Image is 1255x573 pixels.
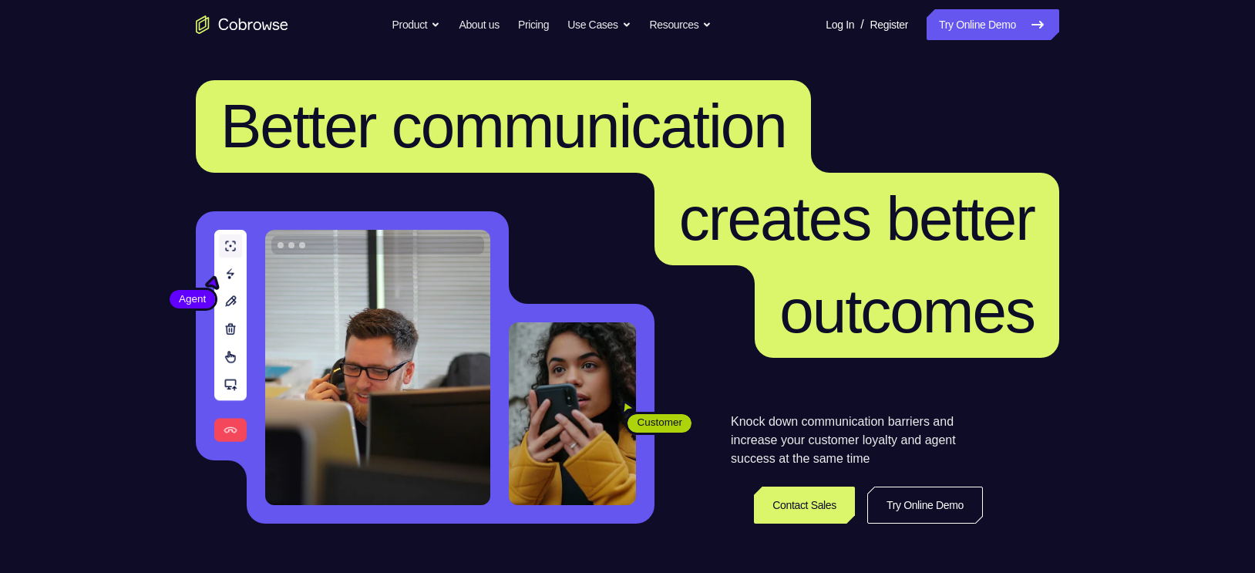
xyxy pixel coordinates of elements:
a: Register [870,9,908,40]
a: About us [459,9,499,40]
button: Use Cases [567,9,631,40]
span: / [860,15,863,34]
p: Knock down communication barriers and increase your customer loyalty and agent success at the sam... [731,413,983,468]
span: creates better [679,184,1035,253]
a: Pricing [518,9,549,40]
span: outcomes [779,277,1035,345]
a: Go to the home page [196,15,288,34]
button: Product [392,9,441,40]
span: Better communication [220,92,786,160]
img: A customer support agent talking on the phone [265,230,490,505]
a: Try Online Demo [867,487,983,524]
a: Contact Sales [754,487,855,524]
img: A customer holding their phone [509,322,636,505]
a: Try Online Demo [927,9,1059,40]
button: Resources [650,9,712,40]
a: Log In [826,9,854,40]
